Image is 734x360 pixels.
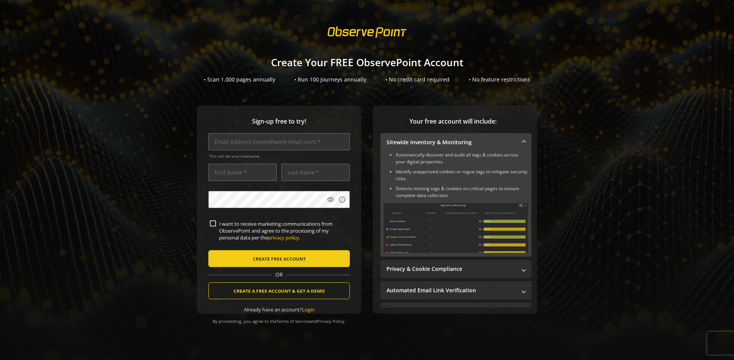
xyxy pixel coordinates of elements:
[204,76,275,83] div: • Scan 1,000 pages annually
[396,185,528,199] li: Detects missing tags & cookies on critical pages to ensure complete data collection.
[386,138,516,146] mat-panel-title: Sitewide Inventory & Monitoring
[208,133,350,150] input: Email Address (name@work-email.com) *
[380,151,531,257] div: Sitewide Inventory & Monitoring
[380,133,531,151] mat-expansion-panel-header: Sitewide Inventory & Monitoring
[209,153,350,159] span: This will be your Username
[208,313,350,324] div: By proceeding, you agree to the and .
[234,284,325,298] span: CREATE A FREE ACCOUNT & GET A DEMO
[380,281,531,300] mat-expansion-panel-header: Automated Email Link Verification
[383,203,528,253] img: Sitewide Inventory & Monitoring
[216,220,348,241] label: I want to receive marketing communications from ObservePoint and agree to the processing of my pe...
[386,265,516,273] mat-panel-title: Privacy & Cookie Compliance
[396,151,528,165] li: Automatically discover and audit all tags & cookies across your digital properties.
[276,318,309,324] a: Terms of Service
[253,252,306,266] span: CREATE FREE ACCOUNT
[338,196,346,204] mat-icon: info
[385,76,450,83] div: • No credit card required
[268,234,299,241] a: privacy policy
[208,250,350,267] button: CREATE FREE ACCOUNT
[281,164,350,181] input: Last Name *
[302,306,315,313] a: Login
[396,168,528,182] li: Identify unapproved cookies or rogue tags to mitigate security risks.
[380,117,526,126] span: Your free account will include:
[327,196,335,204] mat-icon: visibility
[208,117,350,126] span: Sign-up free to try!
[469,76,530,83] div: • No feature restrictions
[386,287,516,294] mat-panel-title: Automated Email Link Verification
[208,282,350,299] button: CREATE A FREE ACCOUNT & GET A DEMO
[380,260,531,278] mat-expansion-panel-header: Privacy & Cookie Compliance
[208,164,277,181] input: First Name *
[294,76,366,83] div: • Run 100 Journeys annually
[208,306,350,313] div: Already have an account?
[380,303,531,321] mat-expansion-panel-header: Performance Monitoring with Web Vitals
[317,318,344,324] a: Privacy Policy
[272,271,286,279] span: OR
